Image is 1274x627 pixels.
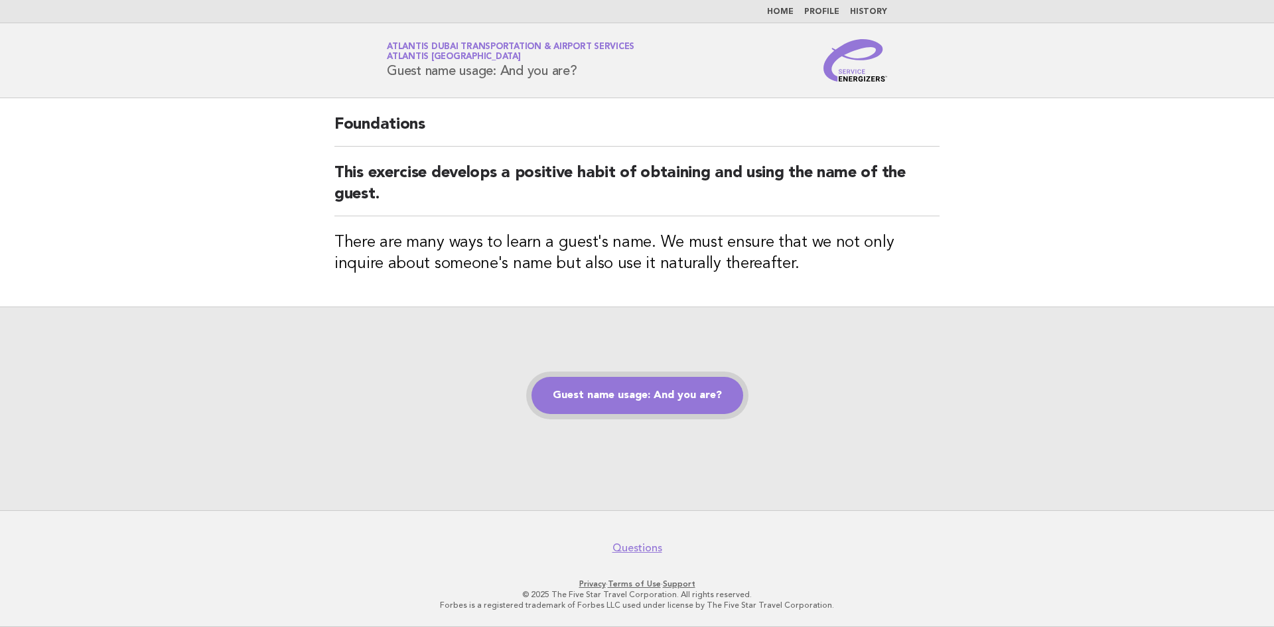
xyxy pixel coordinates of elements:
[579,579,606,589] a: Privacy
[387,42,634,61] a: Atlantis Dubai Transportation & Airport ServicesAtlantis [GEOGRAPHIC_DATA]
[334,114,940,147] h2: Foundations
[387,43,634,78] h1: Guest name usage: And you are?
[612,541,662,555] a: Questions
[531,377,743,414] a: Guest name usage: And you are?
[231,589,1043,600] p: © 2025 The Five Star Travel Corporation. All rights reserved.
[850,8,887,16] a: History
[387,53,521,62] span: Atlantis [GEOGRAPHIC_DATA]
[334,163,940,216] h2: This exercise develops a positive habit of obtaining and using the name of the guest.
[804,8,839,16] a: Profile
[231,579,1043,589] p: · ·
[767,8,794,16] a: Home
[608,579,661,589] a: Terms of Use
[231,600,1043,610] p: Forbes is a registered trademark of Forbes LLC used under license by The Five Star Travel Corpora...
[823,39,887,82] img: Service Energizers
[663,579,695,589] a: Support
[334,232,940,275] h3: There are many ways to learn a guest's name. We must ensure that we not only inquire about someon...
